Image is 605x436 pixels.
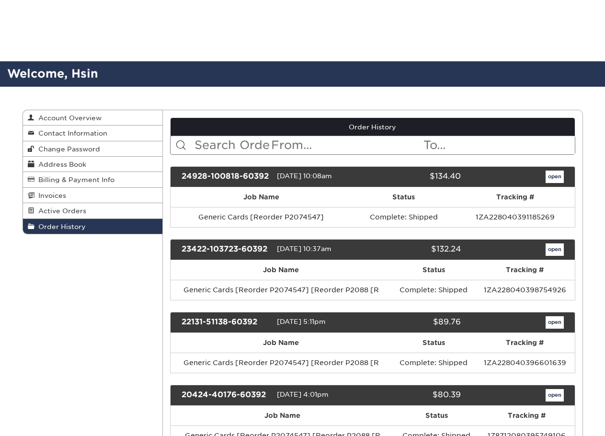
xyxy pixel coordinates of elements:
th: Status [394,406,479,425]
span: Address Book [34,161,86,168]
span: [DATE] 4:01pm [277,390,329,398]
span: Contact Information [34,129,107,137]
td: Generic Cards [Reorder P2074547] [Reorder P2088 [R [171,280,392,300]
span: Billing & Payment Info [34,176,114,184]
th: Job Name [171,260,392,280]
th: Job Name [171,333,392,353]
a: Billing & Payment Info [23,172,163,187]
th: Tracking # [475,260,574,280]
div: 23422-103723-60392 [174,243,277,256]
td: Complete: Shipped [352,207,456,227]
div: $89.76 [365,316,468,329]
th: Status [392,333,476,353]
a: open [546,389,564,402]
span: [DATE] 10:37am [277,245,331,252]
span: Invoices [34,192,66,199]
a: Account Overview [23,110,163,126]
a: Order History [23,219,163,234]
a: open [546,243,564,256]
span: [DATE] 5:11pm [277,318,326,325]
th: Job Name [171,406,394,425]
td: Generic Cards [Reorder P2074547] [171,207,352,227]
div: 20424-40176-60392 [174,389,277,402]
th: Tracking # [475,333,574,353]
span: Active Orders [34,207,86,215]
input: Search Orders... [194,136,270,154]
th: Job Name [171,187,352,207]
input: From... [270,136,422,154]
a: open [546,316,564,329]
th: Status [392,260,476,280]
td: 1ZA228040391185269 [456,207,574,227]
a: Active Orders [23,203,163,218]
td: 1ZA228040396601639 [475,353,574,373]
div: $132.24 [365,243,468,256]
span: Account Overview [34,114,102,122]
td: Complete: Shipped [392,353,476,373]
a: Contact Information [23,126,163,141]
span: Order History [34,223,86,230]
th: Tracking # [479,406,575,425]
td: 1ZA228040398754926 [475,280,574,300]
td: Generic Cards [Reorder P2074547] [Reorder P2088 [R [171,353,392,373]
a: open [546,171,564,183]
div: $134.40 [365,171,468,183]
a: Invoices [23,188,163,203]
th: Status [352,187,456,207]
span: [DATE] 10:08am [277,172,332,180]
input: To... [422,136,575,154]
a: Order History [171,118,575,136]
td: Complete: Shipped [392,280,476,300]
a: Change Password [23,141,163,157]
div: 22131-51138-60392 [174,316,277,329]
div: $80.39 [365,389,468,402]
span: Change Password [34,145,100,153]
div: 24928-100818-60392 [174,171,277,183]
th: Tracking # [456,187,574,207]
a: Address Book [23,157,163,172]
